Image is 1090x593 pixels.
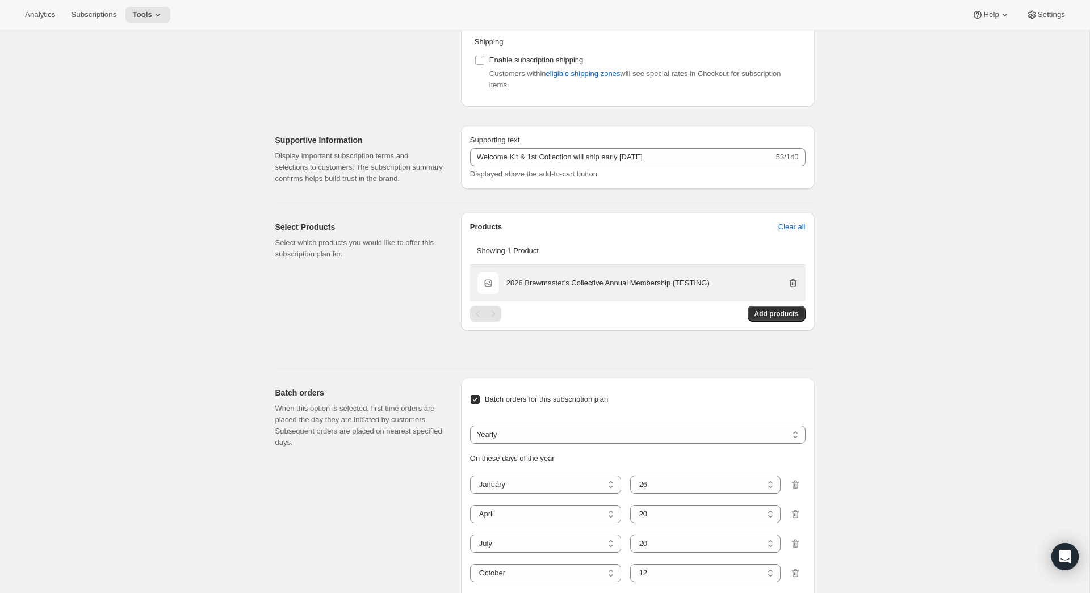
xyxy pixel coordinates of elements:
span: Help [983,10,999,19]
h2: Batch orders [275,387,443,398]
span: Supporting text [470,136,519,144]
input: No obligation, modify or cancel your subscription anytime. [470,148,774,166]
h2: Select Products [275,221,443,233]
button: Clear all [772,218,812,236]
button: Help [965,7,1017,23]
h2: Supportive Information [275,134,443,146]
div: Open Intercom Messenger [1051,543,1079,570]
span: Settings [1038,10,1065,19]
span: Add products [754,309,799,318]
button: Analytics [18,7,62,23]
button: Subscriptions [64,7,123,23]
p: Display important subscription terms and selections to customers. The subscription summary confir... [275,150,443,184]
span: Displayed above the add-to-cart button. [470,170,599,178]
span: Showing 1 Product [477,246,539,255]
span: Tools [132,10,152,19]
button: Settings [1020,7,1072,23]
span: Analytics [25,10,55,19]
button: Add products [748,306,806,322]
span: eligible shipping zones [546,68,621,79]
span: Enable subscription shipping [489,56,584,64]
span: Customers within will see special rates in Checkout for subscription items. [489,69,781,89]
span: Subscriptions [71,10,116,19]
button: Tools [125,7,170,23]
p: Shipping [475,36,801,48]
p: 2026 Brewmaster's Collective Annual Membership (TESTING) [506,277,710,289]
p: Select which products you would like to offer this subscription plan for. [275,237,443,260]
p: Products [470,221,502,233]
span: Batch orders for this subscription plan [485,395,609,403]
span: Clear all [778,221,806,233]
nav: Pagination [470,306,501,322]
button: eligible shipping zones [539,65,627,83]
p: On these days of the year [470,453,806,464]
p: When this option is selected, first time orders are placed the day they are initiated by customer... [275,403,443,448]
